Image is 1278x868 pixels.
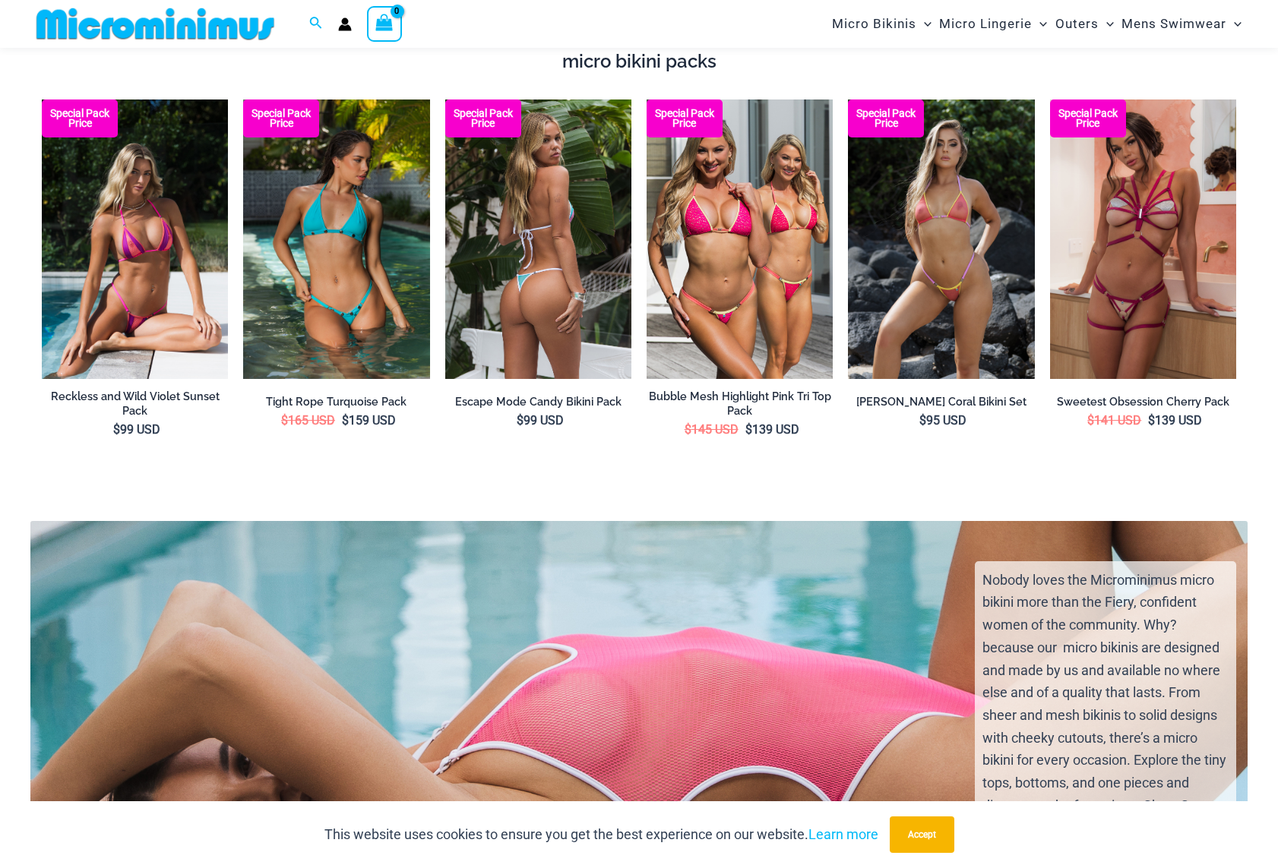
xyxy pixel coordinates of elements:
a: Mens SwimwearMenu ToggleMenu Toggle [1118,5,1245,43]
bdi: 141 USD [1087,413,1141,428]
img: MM SHOP LOGO FLAT [30,7,280,41]
span: Mens Swimwear [1121,5,1226,43]
a: Tight Rope Turquoise Pack [243,395,429,409]
span: $ [919,413,926,428]
span: Micro Bikinis [832,5,916,43]
bdi: 99 USD [113,422,160,437]
a: Tight Rope Turquoise 319 Tri Top 4228 Thong Bottom 02 Tight Rope Turquoise 319 Tri Top 4228 Thong... [243,99,429,379]
span: $ [113,422,120,437]
b: Special Pack Price [848,109,924,128]
a: Sweetest Obsession Cherry Pack [1050,395,1236,409]
b: Special Pack Price [445,109,521,128]
a: Reckless and Wild Violet Sunset 306 Top 466 Bottom 06 Reckless and Wild Violet Sunset 306 Top 466... [42,99,228,379]
a: Tri Top Pack F Tri Top Pack BTri Top Pack B [647,99,833,379]
a: Sweetest Obsession Cherry 1129 Bra 6119 Bottom 1939 Bodysuit 05 Sweetest Obsession Cherry 1129 Br... [1050,99,1236,379]
a: Micro LingerieMenu ToggleMenu Toggle [935,5,1051,43]
p: This website uses cookies to ensure you get the best experience on our website. [324,823,878,846]
a: Escape Mode Candy 3151 Top 4151 Bottom 02 Escape Mode Candy 3151 Top 4151 Bottom 04Escape Mode Ca... [445,99,631,379]
bdi: 165 USD [281,413,335,428]
img: Maya Sunkist Coral 309 Top 469 Bottom 02 [848,99,1034,379]
bdi: 139 USD [745,422,799,437]
img: Sweetest Obsession Cherry 1129 Bra 6119 Bottom 1939 Bodysuit 05 [1050,99,1236,379]
a: Bubble Mesh Highlight Pink Tri Top Pack [647,390,833,418]
span: $ [685,422,691,437]
span: Menu Toggle [1032,5,1047,43]
b: Special Pack Price [243,109,319,128]
img: Tight Rope Turquoise 319 Tri Top 4228 Thong Bottom 02 [243,99,429,379]
a: Learn more [808,826,878,842]
bdi: 99 USD [517,413,564,428]
img: Escape Mode Candy 3151 Top 4151 Bottom 04 [445,99,631,379]
a: Account icon link [338,17,352,31]
span: $ [517,413,524,428]
span: Outers [1055,5,1099,43]
span: Menu Toggle [1226,5,1242,43]
span: $ [1087,413,1094,428]
bdi: 139 USD [1148,413,1202,428]
a: Micro BikinisMenu ToggleMenu Toggle [828,5,935,43]
span: Micro Lingerie [939,5,1032,43]
h4: micro bikini packs [42,51,1236,73]
bdi: 145 USD [685,422,739,437]
b: Special Pack Price [647,109,723,128]
span: $ [342,413,349,428]
a: Reckless and Wild Violet Sunset Pack [42,390,228,418]
b: Special Pack Price [42,109,118,128]
a: View Shopping Cart, empty [367,6,402,41]
span: $ [281,413,288,428]
span: Menu Toggle [1099,5,1114,43]
a: Escape Mode Candy Bikini Pack [445,395,631,409]
a: [PERSON_NAME] Coral Bikini Set [848,395,1034,409]
b: Special Pack Price [1050,109,1126,128]
span: $ [1148,413,1155,428]
img: Tri Top Pack F [647,99,833,379]
a: Search icon link [309,14,323,33]
img: Reckless and Wild Violet Sunset 306 Top 466 Bottom 06 [42,99,228,379]
nav: Site Navigation [826,2,1248,46]
span: Menu Toggle [916,5,932,43]
p: Nobody loves the Microminimus micro bikini more than the Fiery, confident women of the community.... [982,569,1229,839]
span: $ [745,422,752,437]
bdi: 95 USD [919,413,966,428]
button: Accept [890,816,954,853]
a: Maya Sunkist Coral 309 Top 469 Bottom 02 Maya Sunkist Coral 309 Top 469 Bottom 04Maya Sunkist Cor... [848,99,1034,379]
a: OutersMenu ToggleMenu Toggle [1052,5,1118,43]
bdi: 159 USD [342,413,396,428]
